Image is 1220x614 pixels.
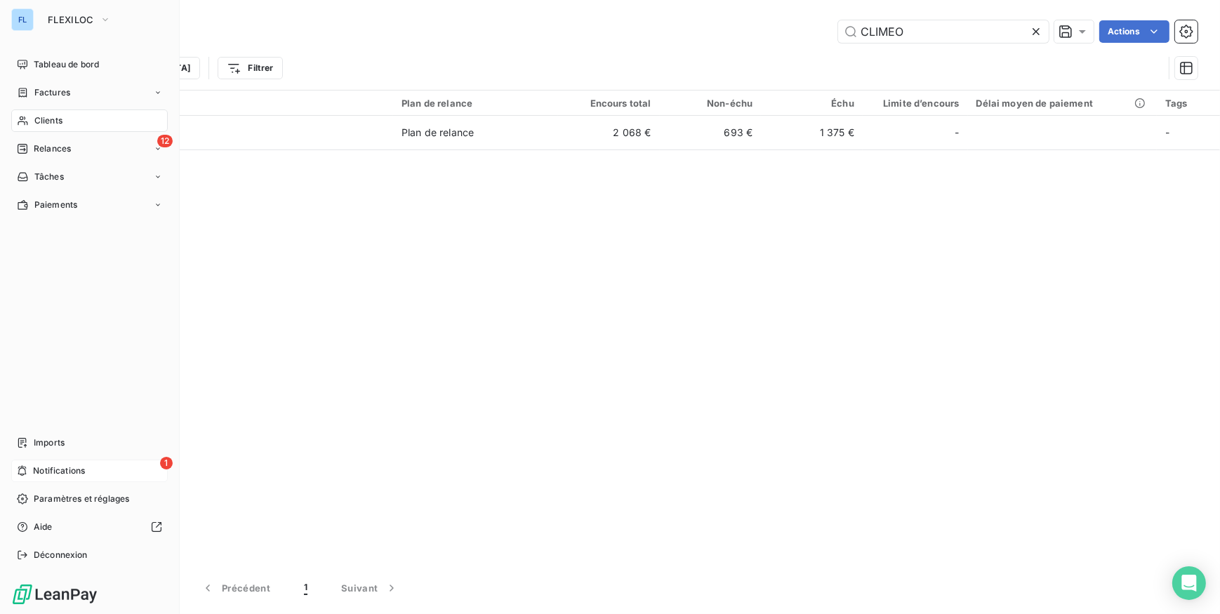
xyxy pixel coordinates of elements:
[668,98,753,109] div: Non-échu
[34,142,71,155] span: Relances
[1165,98,1212,109] div: Tags
[402,98,550,109] div: Plan de relance
[34,436,65,449] span: Imports
[160,457,173,469] span: 1
[304,581,307,595] span: 1
[1099,20,1169,43] button: Actions
[184,573,287,603] button: Précédent
[34,521,53,533] span: Aide
[769,98,854,109] div: Échu
[871,98,960,109] div: Limite d’encours
[955,126,959,140] span: -
[34,199,77,211] span: Paiements
[34,114,62,127] span: Clients
[324,573,416,603] button: Suivant
[558,116,660,149] td: 2 068 €
[976,98,1148,109] div: Délai moyen de paiement
[11,583,98,606] img: Logo LeanPay
[1165,126,1169,138] span: -
[838,20,1049,43] input: Rechercher
[566,98,651,109] div: Encours total
[33,465,85,477] span: Notifications
[402,126,474,140] div: Plan de relance
[34,86,70,99] span: Factures
[34,549,88,561] span: Déconnexion
[97,133,385,147] span: 411CLIMEO
[34,493,129,505] span: Paramètres et réglages
[660,116,762,149] td: 693 €
[34,58,99,71] span: Tableau de bord
[218,57,282,79] button: Filtrer
[287,573,324,603] button: 1
[11,516,168,538] a: Aide
[48,14,94,25] span: FLEXILOC
[761,116,863,149] td: 1 375 €
[1172,566,1206,600] div: Open Intercom Messenger
[11,8,34,31] div: FL
[157,135,173,147] span: 12
[34,171,64,183] span: Tâches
